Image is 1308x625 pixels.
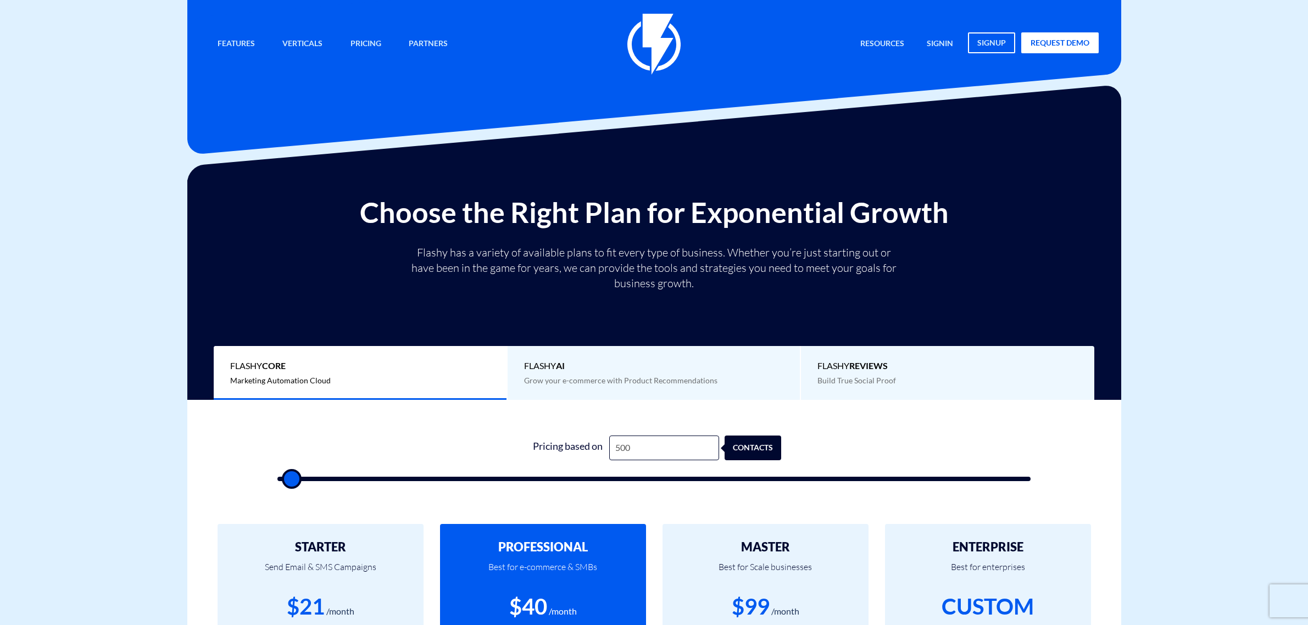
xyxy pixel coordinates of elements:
a: Pricing [342,32,389,56]
div: /month [771,605,799,618]
h2: PROFESSIONAL [457,540,630,554]
a: request demo [1021,32,1099,53]
span: Grow your e-commerce with Product Recommendations [524,376,717,385]
div: Pricing based on [527,436,609,460]
div: $40 [509,591,547,622]
p: Best for enterprises [901,554,1075,591]
h2: MASTER [679,540,852,554]
div: $99 [732,591,770,622]
a: signin [919,32,961,56]
div: contacts [734,436,791,460]
p: Send Email & SMS Campaigns [234,554,407,591]
span: Flashy [524,360,784,372]
span: Marketing Automation Cloud [230,376,331,385]
h2: ENTERPRISE [901,540,1075,554]
a: Resources [852,32,912,56]
b: REVIEWS [849,360,888,371]
div: /month [326,605,354,618]
a: signup [968,32,1015,53]
p: Flashy has a variety of available plans to fit every type of business. Whether you’re just starti... [407,245,901,291]
span: Flashy [817,360,1078,372]
b: Core [262,360,286,371]
span: Build True Social Proof [817,376,896,385]
div: $21 [287,591,325,622]
h2: STARTER [234,540,407,554]
div: CUSTOM [942,591,1034,622]
a: Features [209,32,263,56]
a: Verticals [274,32,331,56]
p: Best for Scale businesses [679,554,852,591]
span: Flashy [230,360,490,372]
a: Partners [400,32,456,56]
p: Best for e-commerce & SMBs [457,554,630,591]
div: /month [549,605,577,618]
b: AI [556,360,565,371]
h2: Choose the Right Plan for Exponential Growth [196,197,1113,228]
